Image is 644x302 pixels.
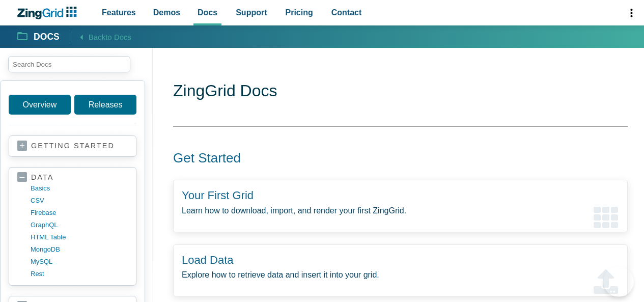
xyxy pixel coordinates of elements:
a: rest [31,268,128,280]
a: Releases [74,95,136,115]
span: Contact [331,6,362,19]
p: Learn how to download, import, and render your first ZingGrid. [182,204,619,217]
span: Docs [198,6,217,19]
span: Support [236,6,267,19]
a: Load Data [182,254,234,266]
a: MySQL [31,256,128,268]
a: Docs [17,31,60,43]
span: Back [89,31,131,43]
a: firebase [31,207,128,219]
a: data [17,173,128,182]
a: Backto Docs [70,30,131,43]
span: Demos [153,6,180,19]
a: CSV [31,195,128,207]
span: Pricing [286,6,313,19]
span: Features [102,6,136,19]
a: Your First Grid [182,189,254,202]
a: getting started [17,141,128,151]
h1: ZingGrid Docs [173,80,628,103]
strong: Docs [34,33,60,42]
h2: Get Started [161,150,615,167]
a: basics [31,182,128,195]
a: MongoDB [31,243,128,256]
p: Explore how to retrieve data and insert it into your grid. [182,268,619,282]
a: Overview [9,95,71,115]
a: HTML table [31,231,128,243]
a: GraphQL [31,219,128,231]
input: search input [8,56,130,72]
span: to Docs [105,33,131,41]
a: ZingChart Logo. Click to return to the homepage [16,7,82,19]
iframe: Toggle Customer Support [603,266,634,297]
